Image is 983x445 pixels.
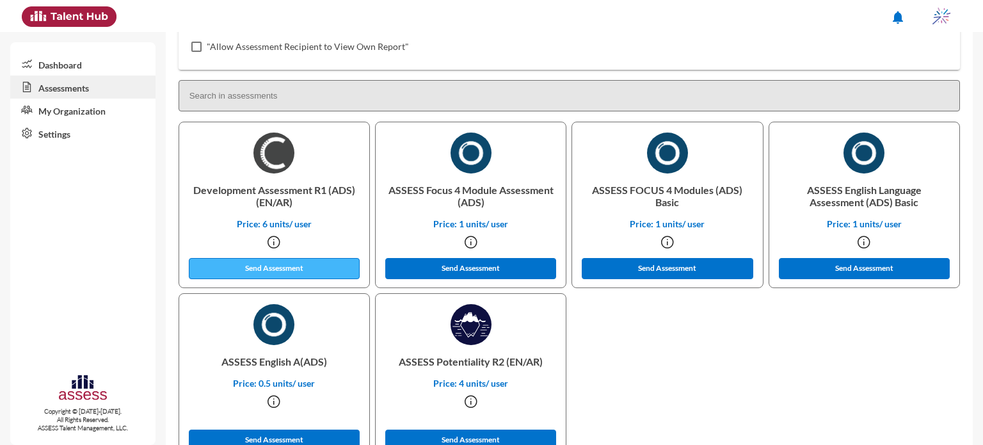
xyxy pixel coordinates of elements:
[582,258,753,279] button: Send Assessment
[10,122,156,145] a: Settings
[189,258,360,279] button: Send Assessment
[779,258,950,279] button: Send Assessment
[189,218,359,229] p: Price: 6 units/ user
[386,218,555,229] p: Price: 1 units/ user
[386,174,555,218] p: ASSESS Focus 4 Module Assessment (ADS)
[890,10,906,25] mat-icon: notifications
[582,174,752,218] p: ASSESS FOCUS 4 Modules (ADS) Basic
[779,218,949,229] p: Price: 1 units/ user
[207,39,409,54] span: "Allow Assessment Recipient to View Own Report"
[179,80,960,111] input: Search in assessments
[189,378,359,389] p: Price: 0.5 units/ user
[385,258,557,279] button: Send Assessment
[189,174,359,218] p: Development Assessment R1 (ADS) (EN/AR)
[58,373,108,405] img: assesscompany-logo.png
[10,76,156,99] a: Assessments
[10,99,156,122] a: My Organization
[10,407,156,432] p: Copyright © [DATE]-[DATE]. All Rights Reserved. ASSESS Talent Management, LLC.
[386,345,555,378] p: ASSESS Potentiality R2 (EN/AR)
[386,378,555,389] p: Price: 4 units/ user
[582,218,752,229] p: Price: 1 units/ user
[189,345,359,378] p: ASSESS English A(ADS)
[10,53,156,76] a: Dashboard
[779,174,949,218] p: ASSESS English Language Assessment (ADS) Basic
